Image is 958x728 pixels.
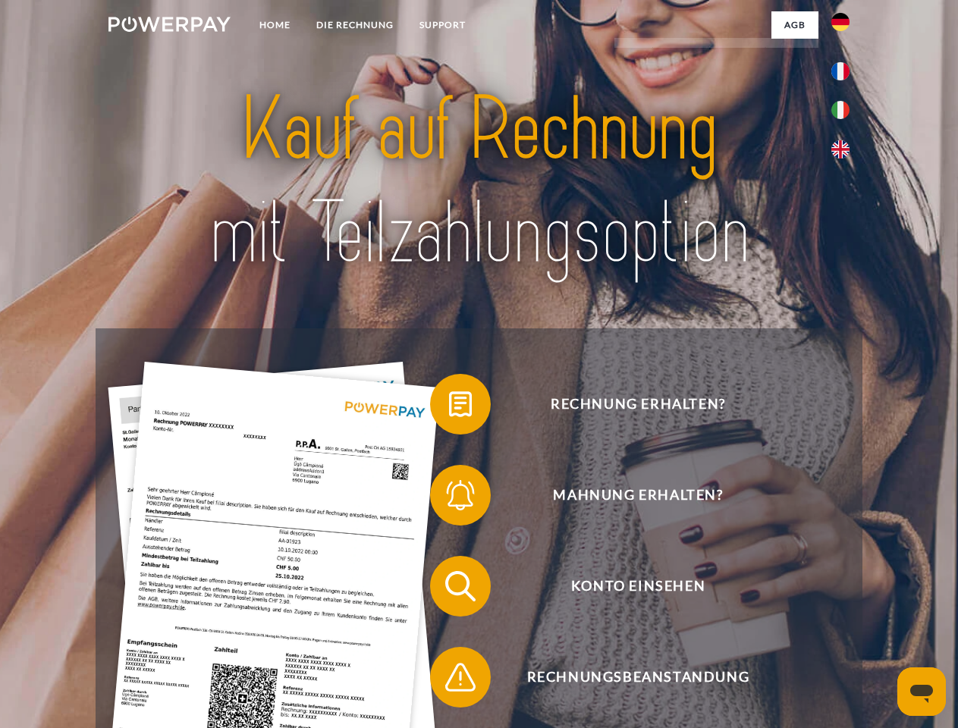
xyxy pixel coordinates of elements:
[831,13,850,31] img: de
[897,667,946,716] iframe: Schaltfläche zum Öffnen des Messaging-Fensters
[831,140,850,158] img: en
[452,647,824,708] span: Rechnungsbeanstandung
[441,385,479,423] img: qb_bill.svg
[407,11,479,39] a: SUPPORT
[108,17,231,32] img: logo-powerpay-white.svg
[430,374,825,435] button: Rechnung erhalten?
[452,374,824,435] span: Rechnung erhalten?
[430,556,825,617] button: Konto einsehen
[831,62,850,80] img: fr
[247,11,303,39] a: Home
[145,73,813,290] img: title-powerpay_de.svg
[771,11,818,39] a: agb
[441,476,479,514] img: qb_bell.svg
[441,567,479,605] img: qb_search.svg
[452,556,824,617] span: Konto einsehen
[831,101,850,119] img: it
[452,465,824,526] span: Mahnung erhalten?
[430,465,825,526] button: Mahnung erhalten?
[441,658,479,696] img: qb_warning.svg
[303,11,407,39] a: DIE RECHNUNG
[614,38,818,65] a: AGB (Kauf auf Rechnung)
[430,647,825,708] button: Rechnungsbeanstandung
